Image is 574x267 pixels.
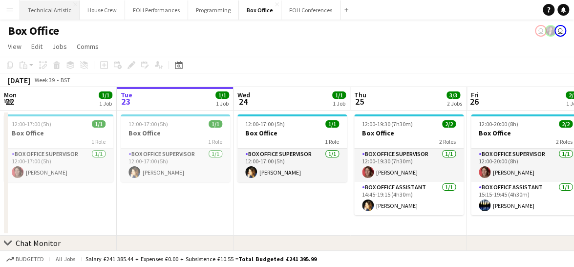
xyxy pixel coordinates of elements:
span: 1/1 [99,91,112,99]
div: [DATE] [8,75,30,85]
span: 26 [469,96,479,107]
span: 12:00-17:00 (5h) [12,120,51,128]
app-user-avatar: Liveforce Admin [554,25,566,37]
span: 12:00-19:30 (7h30m) [362,120,413,128]
button: Budgeted [5,254,45,265]
a: Comms [73,40,103,53]
app-user-avatar: Millie Haldane [535,25,547,37]
span: Budgeted [16,256,44,263]
span: 1 Role [208,138,222,145]
span: 1/1 [325,120,339,128]
span: 24 [236,96,250,107]
span: 2/2 [559,120,573,128]
span: 12:00-20:00 (8h) [479,120,518,128]
span: View [8,42,21,51]
button: FOH Performances [125,0,188,20]
span: Wed [237,90,250,99]
div: Salary £241 385.44 + Expenses £0.00 + Subsistence £10.55 = [85,255,317,263]
app-card-role: Box Office Supervisor1/112:00-17:00 (5h)[PERSON_NAME] [121,149,230,182]
a: View [4,40,25,53]
span: Thu [354,90,366,99]
h1: Box Office [8,23,59,38]
a: Jobs [48,40,71,53]
div: 1 Job [333,100,345,107]
button: Programming [188,0,239,20]
button: Box Office [239,0,281,20]
span: 1 Role [91,138,106,145]
app-card-role: Box Office Supervisor1/112:00-17:00 (5h)[PERSON_NAME] [4,149,113,182]
span: 1/1 [332,91,346,99]
span: 1 Role [325,138,339,145]
app-card-role: Box Office Assistant1/114:45-19:15 (4h30m)[PERSON_NAME] [354,182,464,215]
div: BST [61,76,70,84]
a: Edit [27,40,46,53]
span: 25 [353,96,366,107]
span: Week 39 [32,76,57,84]
app-job-card: 12:00-17:00 (5h)1/1Box Office1 RoleBox Office Supervisor1/112:00-17:00 (5h)[PERSON_NAME] [237,114,347,182]
span: 3/3 [446,91,460,99]
div: Chat Monitor [16,238,61,248]
app-job-card: 12:00-17:00 (5h)1/1Box Office1 RoleBox Office Supervisor1/112:00-17:00 (5h)[PERSON_NAME] [121,114,230,182]
app-job-card: 12:00-19:30 (7h30m)2/2Box Office2 RolesBox Office Supervisor1/112:00-19:30 (7h30m)[PERSON_NAME]Bo... [354,114,464,215]
span: Comms [77,42,99,51]
button: FOH Conferences [281,0,340,20]
span: 2/2 [442,120,456,128]
span: 22 [2,96,17,107]
h3: Box Office [4,129,113,137]
span: Edit [31,42,43,51]
app-user-avatar: Lexi Clare [545,25,556,37]
span: 12:00-17:00 (5h) [128,120,168,128]
button: House Crew [80,0,125,20]
span: 2 Roles [439,138,456,145]
app-job-card: 12:00-17:00 (5h)1/1Box Office1 RoleBox Office Supervisor1/112:00-17:00 (5h)[PERSON_NAME] [4,114,113,182]
span: 1/1 [209,120,222,128]
app-card-role: Box Office Supervisor1/112:00-17:00 (5h)[PERSON_NAME] [237,149,347,182]
h3: Box Office [354,129,464,137]
h3: Box Office [121,129,230,137]
span: 1/1 [215,91,229,99]
app-card-role: Box Office Supervisor1/112:00-19:30 (7h30m)[PERSON_NAME] [354,149,464,182]
div: 2 Jobs [447,100,462,107]
button: Technical Artistic [20,0,80,20]
span: Jobs [52,42,67,51]
span: 2 Roles [556,138,573,145]
div: 1 Job [99,100,112,107]
span: Tue [121,90,132,99]
span: 23 [119,96,132,107]
span: 1/1 [92,120,106,128]
span: All jobs [54,255,77,263]
h3: Box Office [237,129,347,137]
span: Fri [471,90,479,99]
span: Mon [4,90,17,99]
div: 1 Job [216,100,229,107]
span: Total Budgeted £241 395.99 [238,255,317,263]
span: 12:00-17:00 (5h) [245,120,285,128]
